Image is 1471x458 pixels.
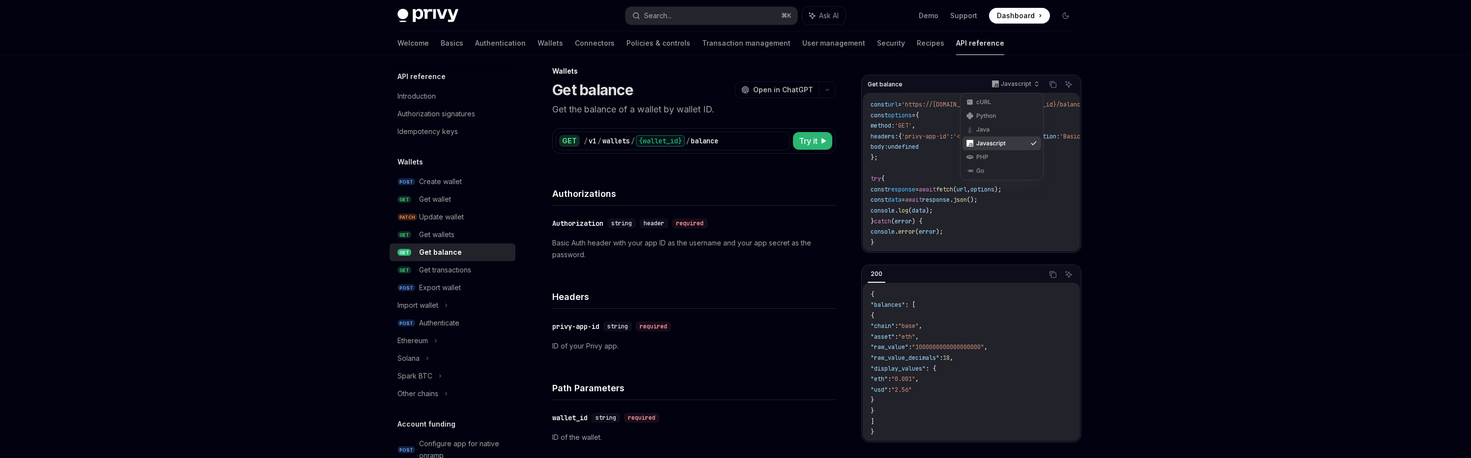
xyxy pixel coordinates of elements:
span: { [871,291,874,298]
div: Spark BTC [397,370,432,382]
a: Support [950,11,977,21]
span: PATCH [397,214,417,221]
span: response [888,186,915,193]
span: response [922,196,950,204]
div: Ethereum [397,335,428,347]
span: } [871,239,874,246]
img: dark logo [397,9,458,23]
span: await [919,186,936,193]
a: POSTAuthenticate [390,314,515,332]
span: "base" [898,322,919,330]
div: Authorization signatures [397,108,475,120]
a: GETGet transactions [390,261,515,279]
div: wallets [602,136,630,146]
button: Try it [793,132,832,150]
a: Introduction [390,87,515,105]
span: header [644,219,664,227]
div: PHP [976,153,1027,161]
button: Ask AI [1062,268,1075,281]
div: Authorization [552,218,603,228]
span: const [871,101,888,108]
p: Basic Auth header with your app ID as the username and your app secret as the password. [552,237,836,261]
div: Idempotency keys [397,126,458,137]
span: error [898,228,915,236]
a: POSTExport wallet [390,279,515,296]
span: catch [874,217,891,225]
span: (); [967,196,977,204]
span: options [970,186,994,193]
span: POST [397,178,415,186]
span: string [611,219,632,227]
span: ); [926,207,933,215]
a: Policies & controls [626,31,690,55]
span: , [950,354,953,362]
span: , [967,186,970,193]
a: Security [877,31,905,55]
span: : [ [905,301,915,309]
div: required [636,322,671,331]
a: Basics [441,31,463,55]
span: Open in ChatGPT [753,85,813,95]
a: API reference [956,31,1004,55]
span: . [895,228,898,236]
p: Javascript [1001,80,1031,88]
div: required [672,218,707,228]
span: : [895,322,898,330]
button: Javascript [987,76,1044,93]
a: Dashboard [989,8,1050,24]
span: body: [871,143,888,151]
a: Wallets [537,31,563,55]
span: ( [891,217,895,225]
span: = [902,196,905,204]
span: : [950,133,953,140]
div: Authenticate [419,317,459,329]
span: = [912,111,915,119]
a: Transaction management [702,31,791,55]
h4: Authorizations [552,187,836,200]
span: , [984,343,988,351]
div: GET [559,135,580,147]
div: Create wallet [419,176,462,188]
div: Other chains [397,388,438,400]
span: await [905,196,922,204]
a: User management [802,31,865,55]
div: cURL [976,98,1027,106]
div: Get wallets [419,229,454,241]
span: ); [936,228,943,236]
span: error [919,228,936,236]
div: Python [976,112,1027,120]
p: Get the balance of a wallet by wallet ID. [552,103,836,116]
p: ID of your Privy app. [552,340,836,352]
span: ] [871,418,874,426]
span: options [888,111,912,119]
span: const [871,111,888,119]
span: ( [953,186,957,193]
span: "eth" [898,333,915,341]
span: { [871,312,874,320]
div: Solana [397,352,420,364]
div: Get wallet [419,193,451,205]
span: } [871,396,874,404]
span: data [912,207,926,215]
span: Try it [799,135,818,147]
a: GETGet balance [390,243,515,261]
span: json [953,196,967,204]
span: : [888,386,891,394]
span: "eth" [871,375,888,383]
span: } [871,428,874,436]
span: = [915,186,919,193]
span: "raw_value_decimals" [871,354,939,362]
div: Introduction [397,90,436,102]
span: console [871,207,895,215]
span: } [871,217,874,225]
div: balance [691,136,718,146]
span: } [871,407,874,415]
div: v1 [589,136,596,146]
h4: Headers [552,290,836,303]
button: Copy the contents from the code block [1047,78,1059,91]
span: "1000000000000000000" [912,343,984,351]
span: "raw_value" [871,343,908,351]
span: url [957,186,967,193]
span: : [939,354,943,362]
div: Go [976,167,1027,175]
